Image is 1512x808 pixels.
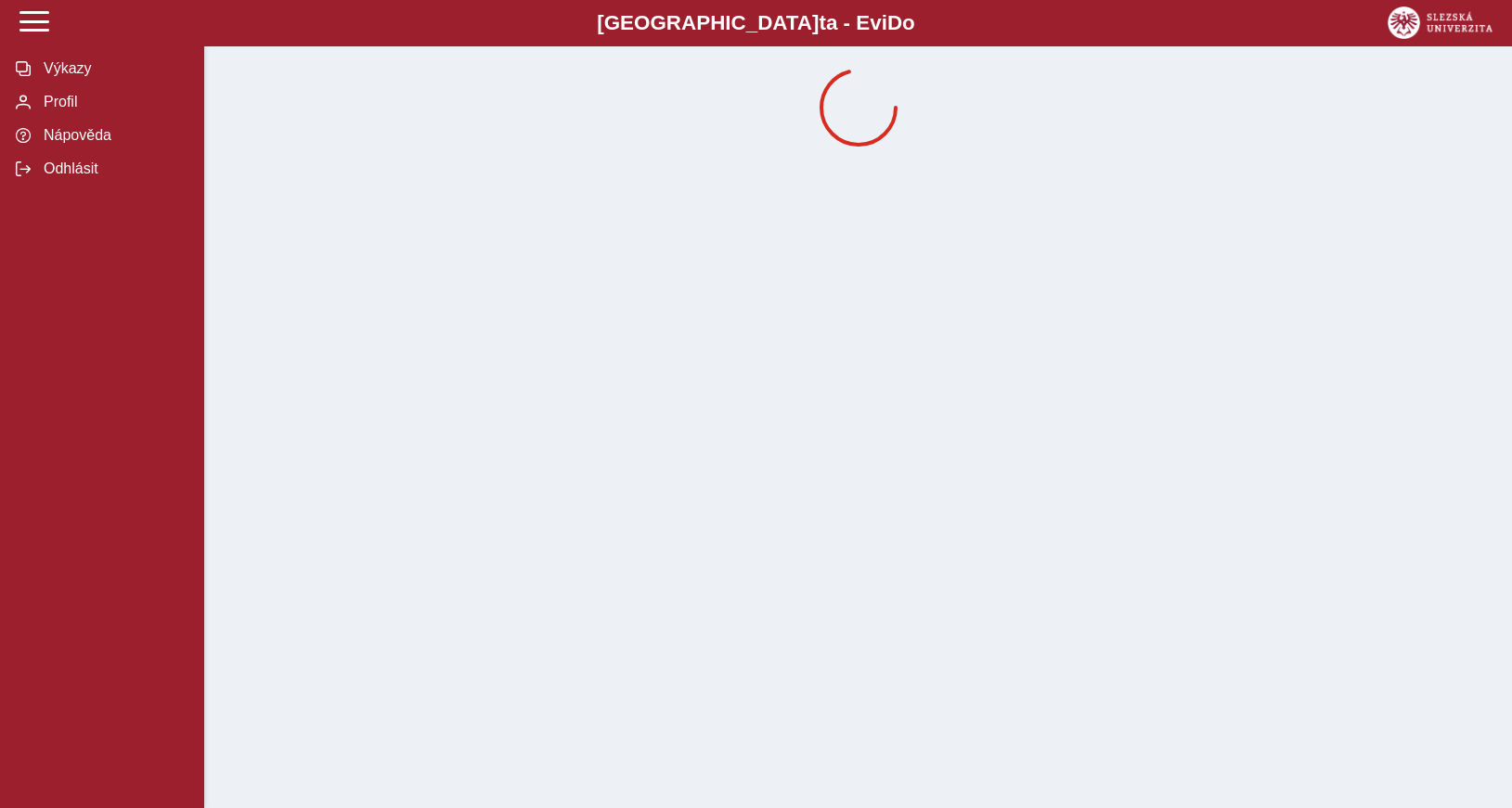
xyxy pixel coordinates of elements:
span: Profil [38,94,188,110]
span: o [902,11,915,34]
span: t [819,11,825,34]
span: D [887,11,902,34]
span: Nápověda [38,127,188,144]
span: Výkazy [38,60,188,77]
b: [GEOGRAPHIC_DATA] a - Evi [56,11,1456,35]
span: Odhlásit [38,160,188,177]
img: logo_web_su.png [1388,6,1493,39]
